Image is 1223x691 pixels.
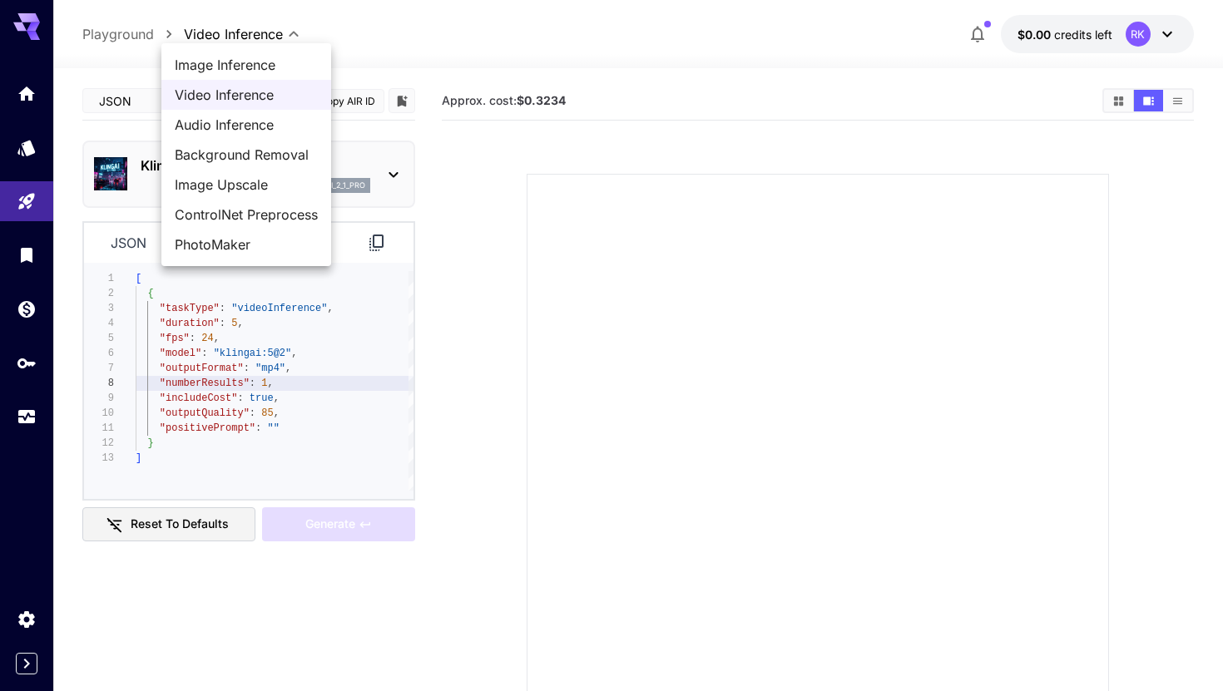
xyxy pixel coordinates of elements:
[175,85,318,105] span: Video Inference
[175,115,318,135] span: Audio Inference
[175,175,318,195] span: Image Upscale
[175,55,318,75] span: Image Inference
[175,234,318,254] span: PhotoMaker
[175,205,318,225] span: ControlNet Preprocess
[175,145,318,165] span: Background Removal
